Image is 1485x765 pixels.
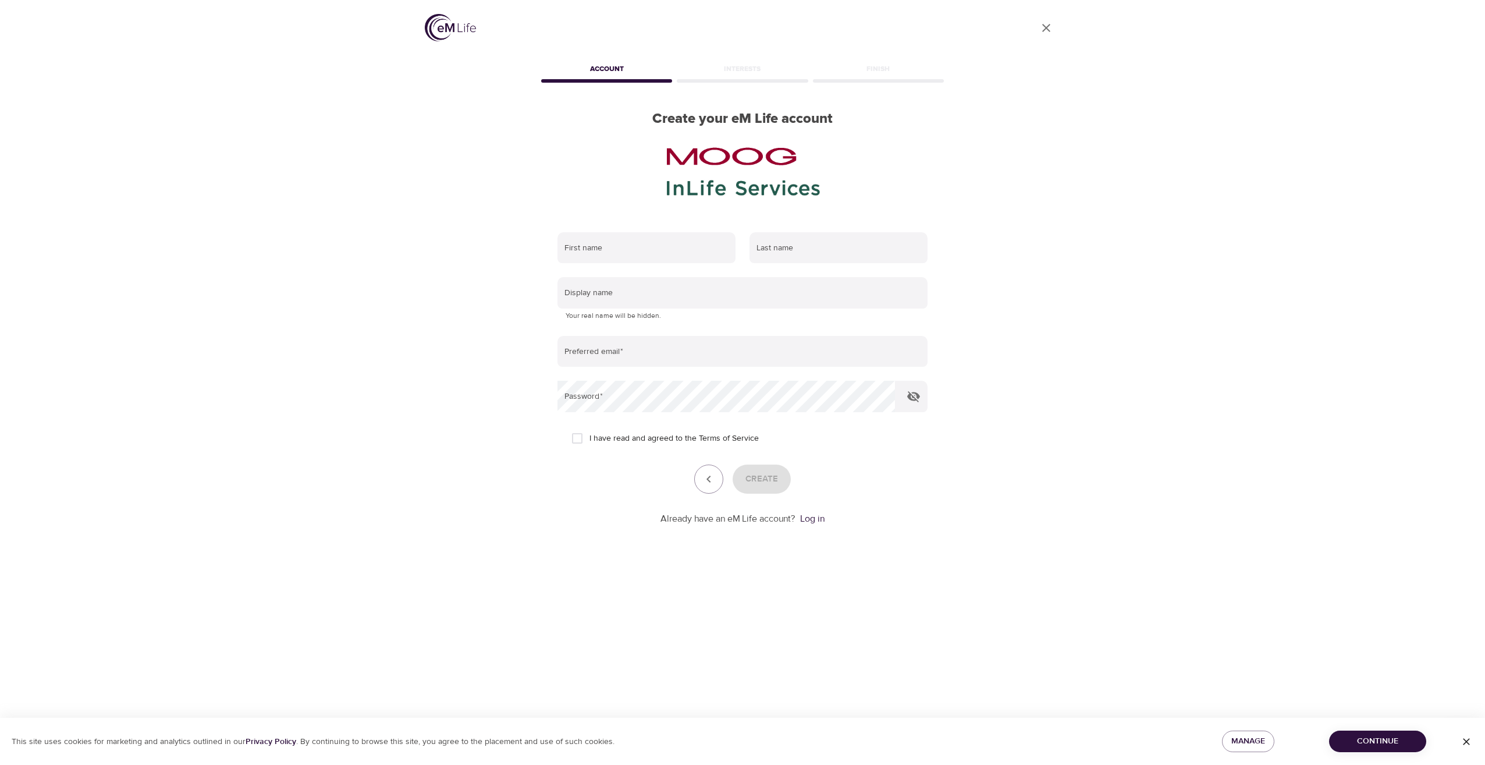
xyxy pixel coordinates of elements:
span: Continue [1338,734,1417,749]
a: Privacy Policy [246,736,296,747]
button: Continue [1329,731,1426,752]
p: Your real name will be hidden. [566,310,919,322]
span: I have read and agreed to the [589,433,759,445]
img: logo [425,14,476,41]
span: Manage [1231,734,1265,749]
p: Already have an eM Life account? [660,512,795,526]
img: Moog_InLife_Logo_2023.png [663,141,822,200]
a: Terms of Service [699,433,759,445]
a: Log in [800,513,825,525]
h2: Create your eM Life account [539,111,946,127]
a: close [1032,14,1060,42]
button: Manage [1222,731,1274,752]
